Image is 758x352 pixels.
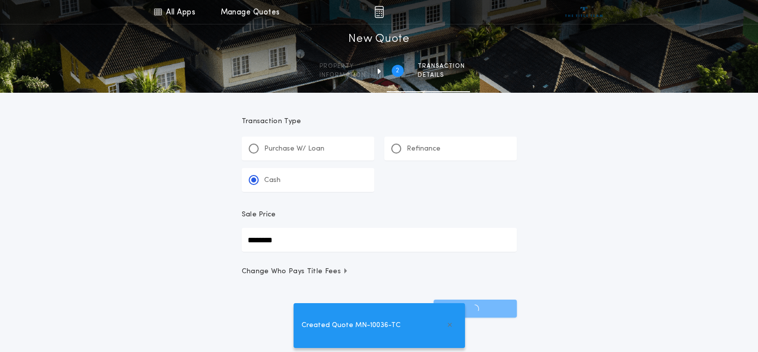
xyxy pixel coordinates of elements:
img: vs-icon [565,7,603,17]
p: Cash [264,176,281,185]
p: Transaction Type [242,117,517,127]
p: Sale Price [242,210,276,220]
span: Created Quote MN-10036-TC [302,320,401,331]
p: Purchase W/ Loan [264,144,324,154]
span: details [418,71,465,79]
h2: 2 [396,67,399,75]
button: Change Who Pays Title Fees [242,267,517,277]
span: information [319,71,366,79]
span: Change Who Pays Title Fees [242,267,349,277]
p: Refinance [407,144,441,154]
span: Transaction [418,62,465,70]
img: img [374,6,384,18]
h1: New Quote [348,31,409,47]
span: Property [319,62,366,70]
input: Sale Price [242,228,517,252]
